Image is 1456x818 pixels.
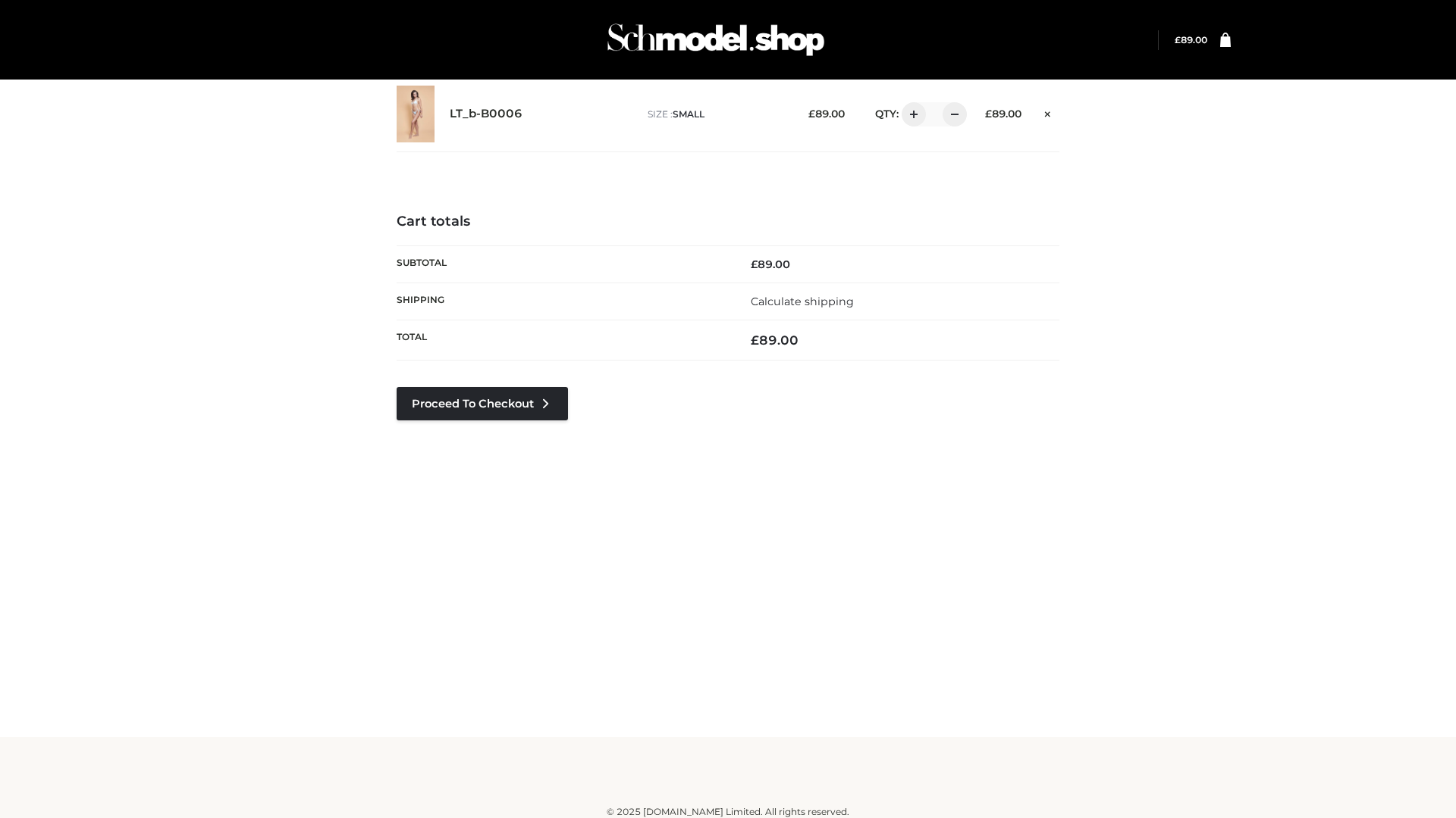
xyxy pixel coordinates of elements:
bdi: 89.00 [808,108,845,120]
span: SMALL [673,108,704,120]
th: Subtotal [397,245,728,283]
bdi: 89.00 [1175,34,1207,45]
a: Calculate shipping [751,295,854,308]
span: £ [808,108,815,120]
a: Proceed to Checkout [397,387,568,420]
p: size : [648,108,785,121]
th: Shipping [397,283,728,320]
div: QTY: [860,102,962,126]
bdi: 89.00 [751,258,790,271]
bdi: 89.00 [751,333,799,348]
span: £ [751,258,758,271]
a: Remove this item [1037,102,1059,122]
span: £ [1175,34,1181,45]
h4: Cart totals [397,214,1059,230]
span: £ [751,333,759,348]
th: Total [397,320,728,361]
span: £ [985,108,992,120]
img: Schmodel Admin 964 [602,10,830,70]
bdi: 89.00 [985,108,1021,120]
a: £89.00 [1175,34,1207,45]
a: LT_b-B0006 [450,107,522,121]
